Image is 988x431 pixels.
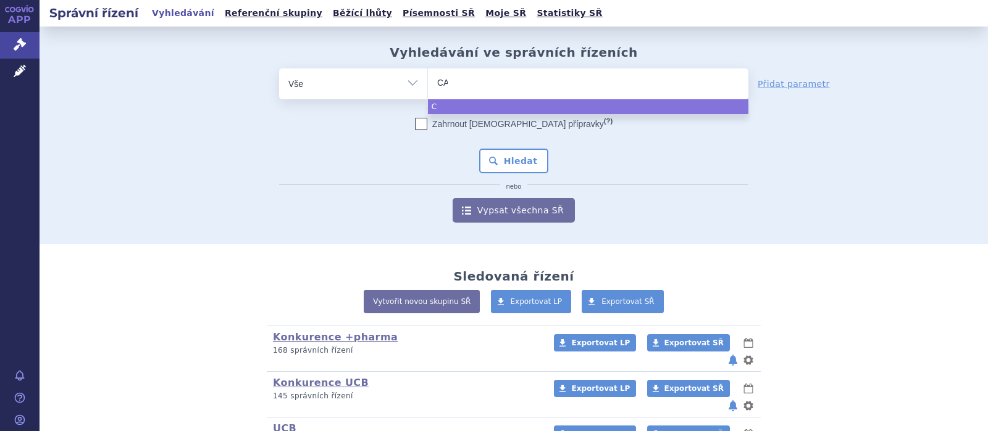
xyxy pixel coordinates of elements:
label: Zahrnout [DEMOGRAPHIC_DATA] přípravky [415,118,613,130]
a: Moje SŘ [482,5,530,22]
a: Statistiky SŘ [533,5,606,22]
p: 145 správních řízení [273,391,538,401]
p: 168 správních řízení [273,345,538,356]
a: Exportovat LP [491,290,572,313]
span: Exportovat SŘ [601,297,655,306]
span: Exportovat LP [571,339,630,347]
h2: Vyhledávání ve správních řízeních [390,45,638,60]
button: nastavení [742,398,755,413]
a: Exportovat SŘ [647,380,730,397]
a: Exportovat SŘ [582,290,664,313]
button: notifikace [727,353,739,367]
a: Písemnosti SŘ [399,5,479,22]
a: Vypsat všechna SŘ [453,198,575,223]
a: Referenční skupiny [221,5,326,22]
a: Exportovat LP [554,334,636,351]
h2: Správní řízení [40,4,148,22]
span: Exportovat LP [571,384,630,393]
button: nastavení [742,353,755,367]
a: Konkurence UCB [273,377,369,388]
a: Exportovat SŘ [647,334,730,351]
button: lhůty [742,335,755,350]
button: notifikace [727,398,739,413]
span: Exportovat SŘ [664,384,724,393]
li: C [428,99,748,114]
i: nebo [500,183,528,191]
h2: Sledovaná řízení [453,269,574,284]
span: Exportovat LP [511,297,563,306]
a: Přidat parametr [758,78,830,90]
a: Vyhledávání [148,5,218,22]
a: Exportovat LP [554,380,636,397]
a: Konkurence +pharma [273,331,398,343]
button: Hledat [479,149,549,173]
a: Běžící lhůty [329,5,396,22]
a: Vytvořit novou skupinu SŘ [364,290,480,313]
span: Exportovat SŘ [664,339,724,347]
button: lhůty [742,381,755,396]
abbr: (?) [604,117,613,125]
